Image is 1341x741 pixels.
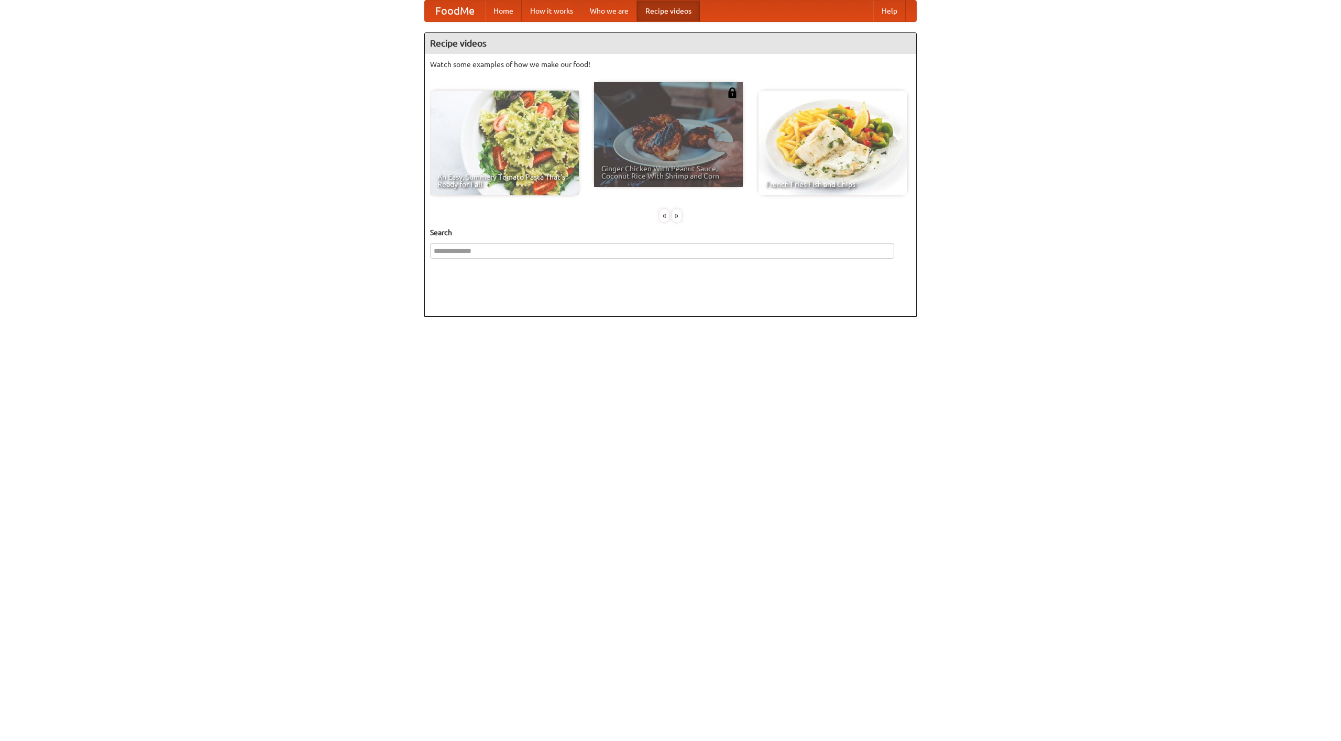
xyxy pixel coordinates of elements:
[485,1,522,21] a: Home
[759,91,907,195] a: French Fries Fish and Chips
[425,33,916,54] h4: Recipe videos
[637,1,700,21] a: Recipe videos
[659,209,669,222] div: «
[430,59,911,70] p: Watch some examples of how we make our food!
[766,181,900,188] span: French Fries Fish and Chips
[672,209,682,222] div: »
[727,87,738,98] img: 483408.png
[437,173,571,188] span: An Easy, Summery Tomato Pasta That's Ready for Fall
[581,1,637,21] a: Who we are
[430,227,911,238] h5: Search
[430,91,579,195] a: An Easy, Summery Tomato Pasta That's Ready for Fall
[425,1,485,21] a: FoodMe
[522,1,581,21] a: How it works
[873,1,906,21] a: Help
